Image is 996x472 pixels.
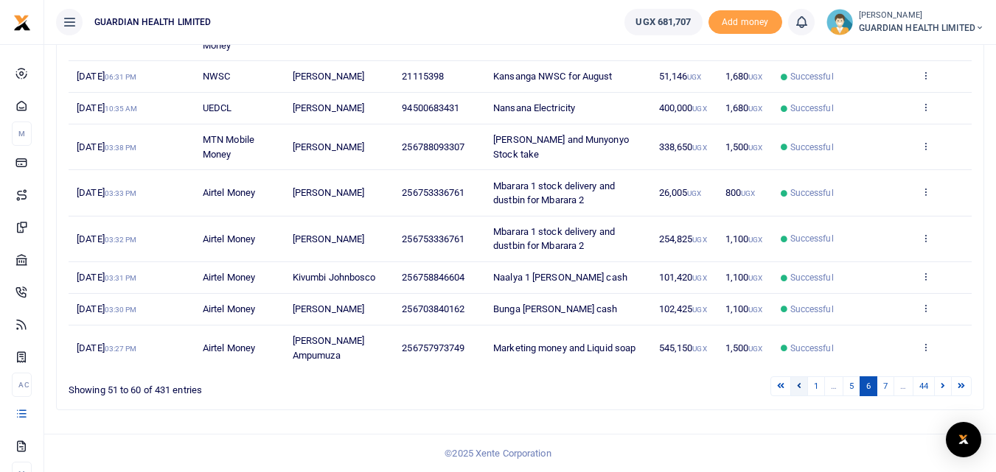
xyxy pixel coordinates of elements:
[402,102,459,113] span: 94500683431
[748,274,762,282] small: UGX
[877,376,894,396] a: 7
[692,105,706,113] small: UGX
[725,141,763,152] span: 1,500
[659,71,702,82] span: 51,146
[687,73,701,81] small: UGX
[790,141,834,154] span: Successful
[77,187,136,198] span: [DATE]
[493,134,629,160] span: [PERSON_NAME] and Munyonyo Stock take
[790,70,834,83] span: Successful
[748,73,762,81] small: UGX
[748,105,762,113] small: UGX
[293,272,376,283] span: Kivumbi Johnbosco
[659,342,707,353] span: 545,150
[659,141,707,152] span: 338,650
[493,71,612,82] span: Kansanga NWSC for August
[725,303,763,314] span: 1,100
[402,187,464,198] span: 256753336761
[105,73,137,81] small: 06:31 PM
[77,102,137,113] span: [DATE]
[105,105,138,113] small: 10:35 AM
[203,303,255,314] span: Airtel Money
[77,141,136,152] span: [DATE]
[105,189,137,197] small: 03:33 PM
[105,306,137,314] small: 03:30 PM
[860,376,877,396] a: 6
[77,272,136,283] span: [DATE]
[203,233,255,244] span: Airtel Money
[493,303,617,314] span: Bunga [PERSON_NAME] cash
[790,232,834,245] span: Successful
[402,141,464,152] span: 256788093307
[105,144,137,152] small: 03:38 PM
[402,71,444,82] span: 21115398
[13,14,31,32] img: logo-small
[692,274,706,282] small: UGX
[659,102,707,113] span: 400,000
[790,342,834,355] span: Successful
[725,187,756,198] span: 800
[859,10,984,22] small: [PERSON_NAME]
[77,71,136,82] span: [DATE]
[807,376,825,396] a: 1
[12,121,32,146] li: M
[293,102,364,113] span: [PERSON_NAME]
[293,303,364,314] span: [PERSON_NAME]
[402,233,464,244] span: 256753336761
[790,186,834,200] span: Successful
[692,236,706,244] small: UGX
[708,15,782,27] a: Add money
[402,342,464,353] span: 256757973749
[708,10,782,35] li: Toup your wallet
[725,102,763,113] span: 1,680
[69,375,439,398] div: Showing 51 to 60 of 431 entries
[692,306,706,314] small: UGX
[725,272,763,283] span: 1,100
[105,236,137,244] small: 03:32 PM
[946,422,981,457] div: Open Intercom Messenger
[748,345,762,353] small: UGX
[203,187,255,198] span: Airtel Money
[826,9,984,35] a: profile-user [PERSON_NAME] GUARDIAN HEALTH LIMITED
[748,144,762,152] small: UGX
[77,342,136,353] span: [DATE]
[659,187,702,198] span: 26,005
[77,303,136,314] span: [DATE]
[826,9,853,35] img: profile-user
[692,345,706,353] small: UGX
[105,274,137,282] small: 03:31 PM
[293,187,364,198] span: [PERSON_NAME]
[13,16,31,27] a: logo-small logo-large logo-large
[293,335,364,361] span: [PERSON_NAME] Ampumuza
[493,102,575,113] span: Nansana Electricity
[293,141,364,152] span: [PERSON_NAME]
[843,376,860,396] a: 5
[635,15,691,29] span: UGX 681,707
[913,376,935,396] a: 44
[619,9,708,35] li: Wallet ballance
[859,21,984,35] span: GUARDIAN HEALTH LIMITED
[293,71,364,82] span: [PERSON_NAME]
[748,236,762,244] small: UGX
[203,134,254,160] span: MTN Mobile Money
[203,71,230,82] span: NWSC
[493,226,615,252] span: Mbarara 1 stock delivery and dustbin for Mbarara 2
[741,189,755,197] small: UGX
[402,303,464,314] span: 256703840162
[293,233,364,244] span: [PERSON_NAME]
[493,180,615,206] span: Mbarara 1 stock delivery and dustbin for Mbarara 2
[790,303,834,316] span: Successful
[12,373,32,397] li: Ac
[402,272,464,283] span: 256758846604
[790,102,834,115] span: Successful
[659,303,707,314] span: 102,425
[203,272,255,283] span: Airtel Money
[493,342,635,353] span: Marketing money and Liquid soap
[659,233,707,244] span: 254,825
[725,233,763,244] span: 1,100
[77,233,136,244] span: [DATE]
[203,342,255,353] span: Airtel Money
[725,342,763,353] span: 1,500
[105,345,137,353] small: 03:27 PM
[790,271,834,284] span: Successful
